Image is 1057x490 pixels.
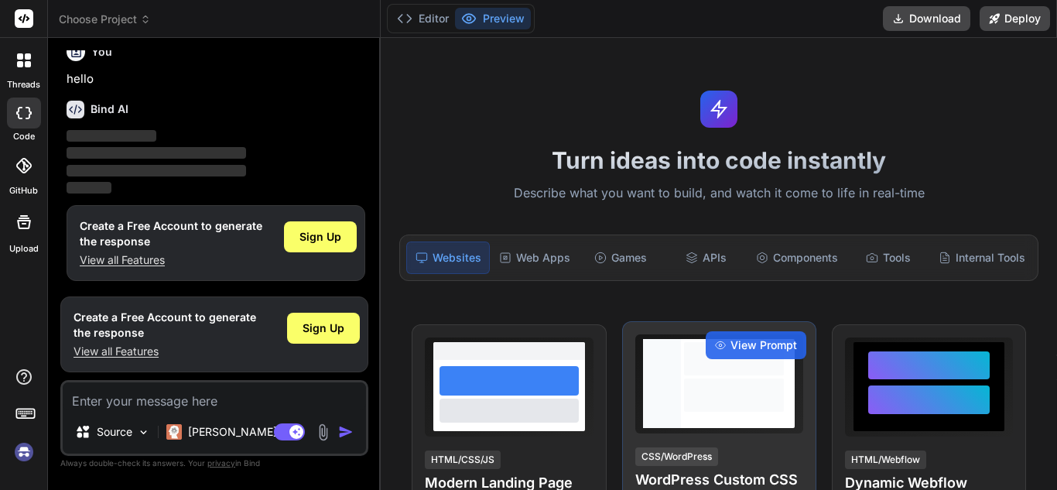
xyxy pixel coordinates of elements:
h1: Turn ideas into code instantly [390,146,1048,174]
img: signin [11,439,37,465]
div: HTML/CSS/JS [425,451,501,469]
span: View Prompt [730,338,797,353]
span: privacy [207,458,235,468]
label: Upload [9,242,39,255]
p: Always double-check its answers. Your in Bind [60,456,368,471]
h6: You [91,44,112,60]
label: GitHub [9,184,38,197]
button: Deploy [980,6,1050,31]
p: Source [97,424,132,440]
div: Tools [847,242,929,274]
button: Editor [391,8,455,29]
span: ‌ [67,182,111,194]
label: threads [7,78,40,91]
p: Describe what you want to build, and watch it come to life in real-time [390,183,1048,204]
span: Sign Up [299,229,341,245]
img: icon [338,424,354,440]
h1: Create a Free Account to generate the response [74,310,256,341]
span: Choose Project [59,12,151,27]
div: Websites [406,242,490,274]
img: Claude 4 Sonnet [166,424,182,440]
div: CSS/WordPress [635,447,718,466]
p: hello [67,70,365,88]
button: Download [883,6,970,31]
button: Preview [455,8,531,29]
span: ‌ [67,147,246,159]
span: ‌ [67,130,156,142]
div: APIs [665,242,747,274]
img: Pick Models [137,426,150,439]
h1: Create a Free Account to generate the response [80,218,262,249]
div: HTML/Webflow [845,451,926,469]
div: Games [580,242,662,274]
p: [PERSON_NAME] 4 S.. [188,424,303,440]
div: Web Apps [493,242,576,274]
p: View all Features [74,344,256,359]
div: Internal Tools [932,242,1031,274]
span: Sign Up [303,320,344,336]
p: View all Features [80,252,262,268]
img: attachment [314,423,332,441]
div: Components [750,242,844,274]
h6: Bind AI [91,101,128,117]
span: ‌ [67,165,246,176]
label: code [13,130,35,143]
